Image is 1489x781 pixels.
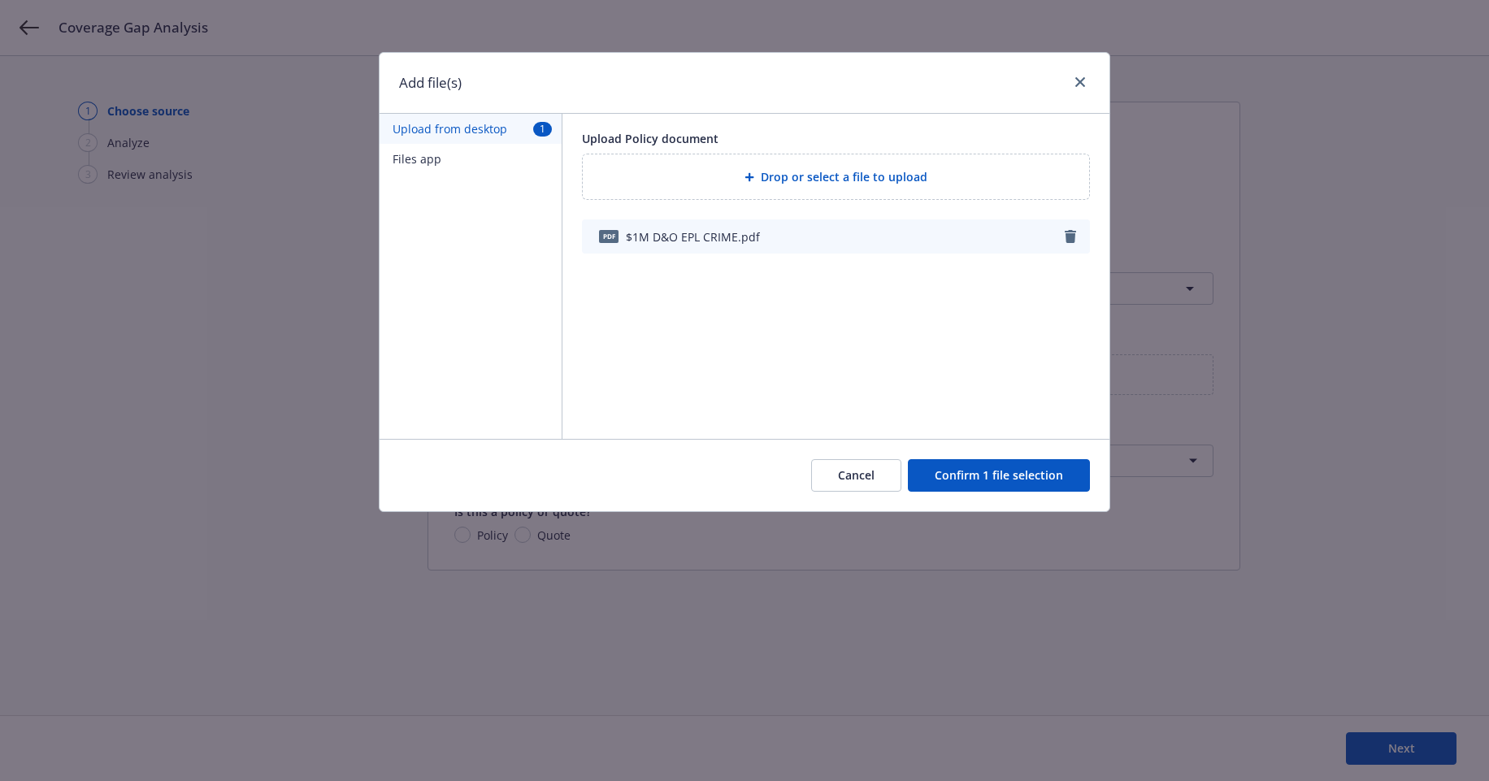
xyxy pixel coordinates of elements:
span: Drop or select a file to upload [761,168,927,185]
span: pdf [599,230,619,242]
div: Upload Policy document [582,130,1090,147]
button: Files app [380,144,562,174]
div: Drop or select a file to upload [582,154,1090,200]
button: Cancel [811,459,901,492]
span: 1 [533,122,552,136]
button: Upload from desktop1 [380,114,562,144]
a: close [1070,72,1090,92]
button: Confirm 1 file selection [908,459,1090,492]
span: $1M D&O EPL CRIME.pdf [626,228,760,245]
h1: Add file(s) [399,72,462,93]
